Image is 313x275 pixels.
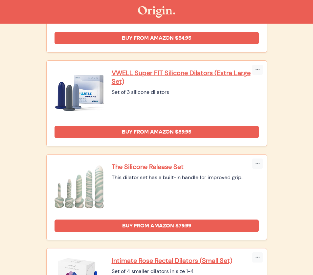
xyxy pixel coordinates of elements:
[112,88,259,96] div: Set of 3 silicone dilators
[112,256,259,265] a: Intimate Rose Rectal Dilators (Small Set)
[55,162,104,212] img: The Silicone Release Set
[112,162,259,171] a: The Silicone Release Set
[55,32,259,44] a: Buy from Amazon $54.95
[138,6,175,18] img: The Origin Shop
[112,69,259,86] a: VWELL Super FIT Silicone Dilators (Extra Large Set)
[55,69,104,118] img: VWELL Super FIT Silicone Dilators (Extra Large Set)
[112,174,259,181] div: This dilator set has a built-in handle for improved grip.
[55,220,259,232] a: Buy from Amazon $79.99
[55,126,259,138] a: Buy from Amazon $89.95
